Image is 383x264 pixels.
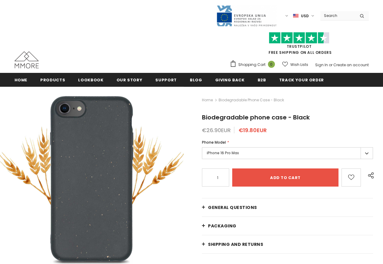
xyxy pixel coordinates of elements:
[208,223,236,229] span: PACKAGING
[239,126,267,134] span: €19.80EUR
[258,77,266,83] span: B2B
[216,13,277,18] a: Javni Razpis
[202,96,213,104] a: Home
[315,62,328,67] a: Sign In
[293,13,299,18] img: USD
[219,96,284,104] span: Biodegradable phone case - Black
[232,168,338,187] input: Add to cart
[15,73,28,86] a: Home
[301,13,309,19] span: USD
[269,32,329,44] img: Trust Pilot Stars
[117,73,143,86] a: Our Story
[78,77,103,83] span: Lookbook
[333,62,369,67] a: Create an account
[279,77,324,83] span: Track your order
[208,241,263,247] span: Shipping and returns
[202,147,373,159] label: iPhone 16 Pro Max
[290,62,308,68] span: Wish Lists
[202,198,373,217] a: General Questions
[215,77,245,83] span: Giving back
[279,73,324,86] a: Track your order
[230,35,369,55] span: FREE SHIPPING ON ALL ORDERS
[258,73,266,86] a: B2B
[215,73,245,86] a: Giving back
[190,77,202,83] span: Blog
[216,5,277,27] img: Javni Razpis
[40,77,65,83] span: Products
[40,73,65,86] a: Products
[329,62,332,67] span: or
[78,73,103,86] a: Lookbook
[287,44,312,49] a: Trustpilot
[202,140,226,145] span: Phone Model
[208,204,257,210] span: General Questions
[155,77,177,83] span: support
[202,113,310,122] span: Biodegradable phone case - Black
[238,62,266,68] span: Shopping Cart
[202,235,373,253] a: Shipping and returns
[202,126,231,134] span: €26.90EUR
[117,77,143,83] span: Our Story
[15,77,28,83] span: Home
[202,217,373,235] a: PACKAGING
[268,61,275,68] span: 0
[320,11,355,20] input: Search Site
[190,73,202,86] a: Blog
[282,59,308,70] a: Wish Lists
[15,51,39,68] img: MMORE Cases
[230,60,278,69] a: Shopping Cart 0
[155,73,177,86] a: support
